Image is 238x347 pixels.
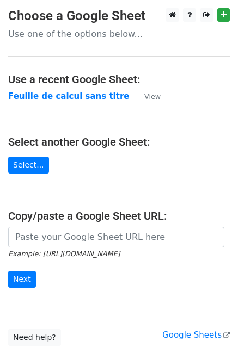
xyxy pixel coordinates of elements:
h3: Choose a Google Sheet [8,8,230,24]
input: Paste your Google Sheet URL here [8,227,224,247]
div: Widget de chat [184,295,238,347]
h4: Use a recent Google Sheet: [8,73,230,86]
small: View [144,92,161,101]
p: Use one of the options below... [8,28,230,40]
a: Google Sheets [162,330,230,340]
a: Select... [8,157,49,173]
iframe: Chat Widget [184,295,238,347]
a: Feuille de calcul sans titre [8,91,129,101]
h4: Copy/paste a Google Sheet URL: [8,209,230,222]
a: View [133,91,161,101]
h4: Select another Google Sheet: [8,135,230,148]
input: Next [8,271,36,288]
a: Need help? [8,329,61,346]
small: Example: [URL][DOMAIN_NAME] [8,250,120,258]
